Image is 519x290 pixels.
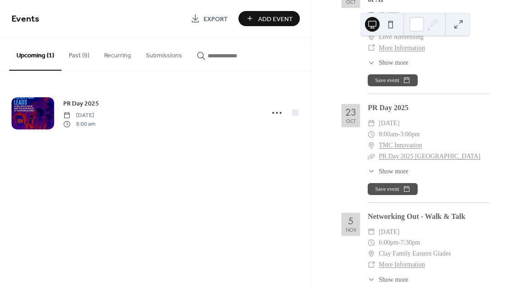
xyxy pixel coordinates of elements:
[368,104,409,112] a: PR Day 2025
[379,10,399,21] span: [DATE]
[368,212,465,220] a: Networking Out - Walk & Talk
[368,227,375,238] div: ​
[368,259,375,270] div: ​
[346,119,356,123] div: Oct
[368,183,417,195] button: Save event
[97,37,138,70] button: Recurring
[398,237,401,248] span: -
[368,167,375,176] div: ​
[400,129,420,140] span: 3:00pm
[368,167,408,176] button: ​Show more
[368,275,408,284] button: ​Show more
[379,167,408,176] span: Show more
[238,11,300,26] button: Add Event
[379,140,422,151] a: TMC Innovation
[368,10,375,21] div: ​
[346,228,356,232] div: Nov
[379,248,451,259] span: Clay Family Eastern Glades
[379,261,425,268] a: More Information
[368,248,375,259] div: ​
[398,129,400,140] span: -
[61,37,97,70] button: Past (9)
[368,140,375,151] div: ​
[63,112,95,120] span: [DATE]
[204,14,228,24] span: Export
[368,43,375,54] div: ​
[379,275,408,284] span: Show more
[379,153,480,160] a: PR Day 2025 [GEOGRAPHIC_DATA]
[368,74,417,86] button: Save event
[379,118,399,129] span: [DATE]
[368,129,375,140] div: ​
[368,151,375,162] div: ​
[138,37,189,70] button: Submissions
[379,237,398,248] span: 6:00pm
[368,275,375,284] div: ​
[379,227,399,238] span: [DATE]
[9,37,61,71] button: Upcoming (1)
[348,217,353,226] div: 5
[184,11,235,26] a: Export
[379,32,424,43] span: Love Advertising
[63,120,95,128] span: 8:00 am
[258,14,293,24] span: Add Event
[368,118,375,129] div: ​
[401,237,420,248] span: 7:30pm
[345,108,356,117] div: 23
[379,129,398,140] span: 8:00am
[379,58,408,67] span: Show more
[379,45,425,51] a: More Information
[63,99,99,109] span: PR Day 2025
[11,10,39,28] span: Events
[368,237,375,248] div: ​
[368,58,408,67] button: ​Show more
[63,98,99,109] a: PR Day 2025
[368,32,375,43] div: ​
[368,58,375,67] div: ​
